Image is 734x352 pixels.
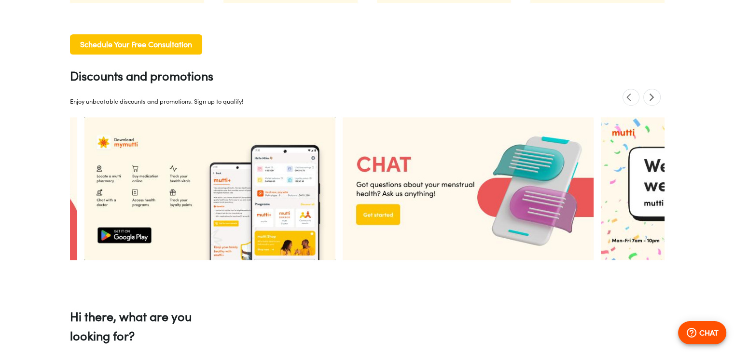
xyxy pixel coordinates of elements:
[70,66,243,85] p: Discounts and promotions
[70,97,243,105] span: Enjoy unbeatable discounts and promotions. Sign up to qualify!
[623,89,639,106] span: previous
[84,117,335,260] img: Mutti Mobile App
[699,327,719,338] p: CHAT
[70,307,665,345] p: Hi there, what are you looking for?
[343,117,594,260] img: Menstrual chat
[643,89,660,106] span: next
[678,321,726,344] button: CHAT
[70,34,202,54] button: Schedule Your Free Consultation
[80,38,192,51] span: Schedule Your Free Consultation
[70,39,202,47] a: Schedule Your Free Consultation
